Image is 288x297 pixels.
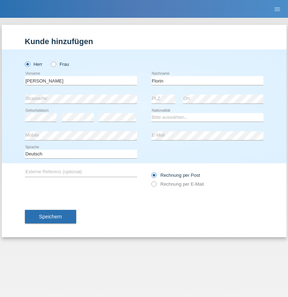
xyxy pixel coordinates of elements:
[25,210,76,223] button: Speichern
[39,214,62,219] span: Speichern
[270,7,284,11] a: menu
[151,173,156,181] input: Rechnung per Post
[151,181,156,190] input: Rechnung per E-Mail
[51,62,56,66] input: Frau
[274,6,281,13] i: menu
[151,181,204,187] label: Rechnung per E-Mail
[25,62,30,66] input: Herr
[51,62,69,67] label: Frau
[25,62,43,67] label: Herr
[25,37,263,46] h1: Kunde hinzufügen
[151,173,200,178] label: Rechnung per Post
